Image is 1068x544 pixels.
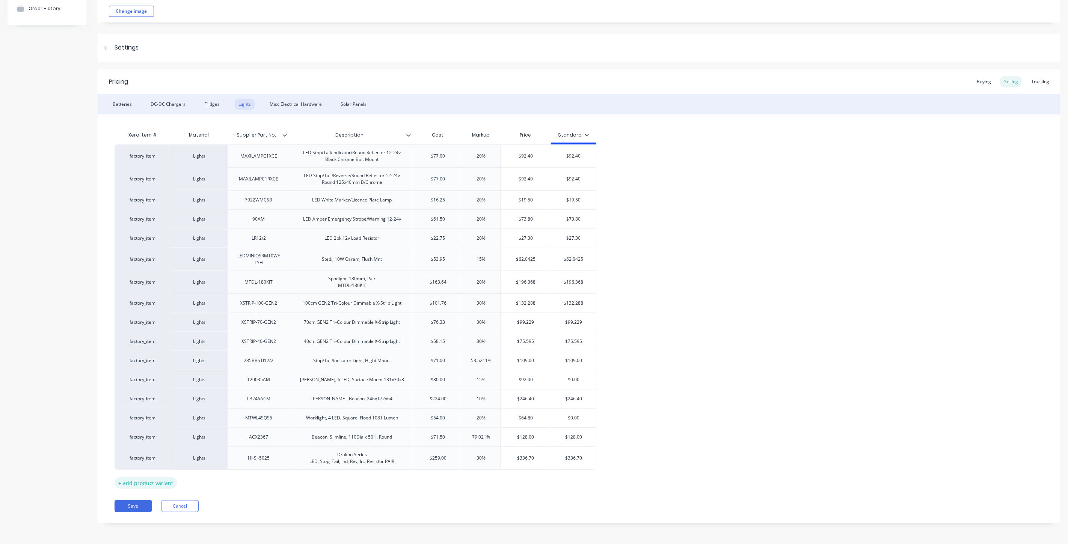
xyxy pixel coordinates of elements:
[1000,76,1022,87] div: Selling
[462,294,500,313] div: 30%
[240,233,278,243] div: LR12/2
[234,298,284,308] div: XSTRIP-100-GEN2
[171,248,227,270] div: Lights
[414,147,462,165] div: $77.00
[551,313,596,332] div: $99.229
[122,376,163,383] div: factory_item
[171,370,227,389] div: Lights
[115,228,596,248] div: factory_itemLightsLR12/2LED 2pk 12v Load Resistor$22.7520%$27.30$27.30
[171,427,227,446] div: Lights
[323,274,382,290] div: Spotlight, 180mm, Pair MTDL-180KIT
[171,446,227,470] div: Lights
[501,428,551,446] div: $128.00
[115,270,596,293] div: factory_itemLightsMTDL-180KITSpotlight, 180mm, Pair MTDL-180KIT$163.6420%$196.368$196.368
[501,332,551,351] div: $75.595
[501,449,551,467] div: $336.70
[414,128,462,143] div: Cost
[115,248,596,270] div: factory_itemLightsLEDMINIOSRM10WFLSHStedi, 10W Osram, Flush Mnt$53.9515%$62.0425$62.0425
[115,389,596,408] div: factory_itemLightsLB246ACM[PERSON_NAME], Beacon, 246x172x64$224.0010%$246.40$246.40
[501,294,551,313] div: $132.288
[115,209,596,228] div: factory_itemLights90AMLED Amber Emergency Strobe/Warning 12-24v$61.5020%$73.80$73.80
[414,170,462,188] div: $77.00
[462,128,500,143] div: Markup
[304,450,401,466] div: Drakon Series LED, Stop, Tail, Ind, Rev, Inc Resistor PAIR
[414,294,462,313] div: $101.76
[414,351,462,370] div: $71.00
[122,153,163,159] div: factory_item
[171,209,227,228] div: Lights
[551,294,596,313] div: $132.288
[551,250,596,269] div: $62.0425
[501,389,551,408] div: $246.40
[122,279,163,286] div: factory_item
[115,370,596,389] div: factory_itemLights120035AM[PERSON_NAME], 6 LED, Surface Mount 131x30x8$80.0015%$92.00$0.00
[551,409,596,427] div: $0.00
[238,356,280,365] div: 235BBSTI12/2
[462,229,500,248] div: 20%
[235,99,255,110] div: Lights
[462,210,500,228] div: 20%
[115,408,596,427] div: factory_itemLightsMTWL4SQS5Worklight, 4 LED, Square, Flood 1081 Lumen$54.0020%$64.80$0.00
[337,99,370,110] div: Solar Panels
[551,147,596,165] div: $92.40
[122,197,163,203] div: factory_item
[233,174,285,184] div: MAXILAMPC1RXCE
[240,375,278,385] div: 120035AM
[501,191,551,209] div: $19.50
[171,228,227,248] div: Lights
[551,389,596,408] div: $246.40
[227,126,285,144] div: Supplier Part No.
[414,332,462,351] div: $58.15
[122,235,163,242] div: factory_item
[973,76,995,87] div: Buying
[297,214,407,224] div: LED Amber Emergency Strobe/Warning 12-24v
[414,409,462,427] div: $54.00
[297,298,407,308] div: 100cm GEN2 Tri-Colour Dimmable X-Strip Light
[161,500,199,512] button: Cancel
[306,394,399,404] div: [PERSON_NAME], Beacon, 246x172x64
[462,273,500,292] div: 20%
[239,277,279,287] div: MTDL-180KIT
[171,313,227,332] div: Lights
[29,6,60,11] div: Order History
[551,210,596,228] div: $73.80
[501,147,551,165] div: $92.40
[414,191,462,209] div: $16.25
[298,317,406,327] div: 70cm GEN2 Tri-Colour Dimmable X-Strip Light
[501,170,551,188] div: $92.40
[551,351,596,370] div: $109.00
[122,338,163,345] div: factory_item
[462,449,500,467] div: 30%
[501,229,551,248] div: $27.30
[462,428,500,446] div: 79.021%
[171,144,227,167] div: Lights
[171,389,227,408] div: Lights
[109,77,128,86] div: Pricing
[234,151,283,161] div: MAXILAMPC1XCE
[551,332,596,351] div: $75.595
[306,432,398,442] div: Beacon, Slimline, 110Dia x 50H, Round
[171,408,227,427] div: Lights
[115,477,177,489] div: + add product variant
[171,332,227,351] div: Lights
[171,128,227,143] div: Material
[240,453,278,463] div: HI-SJ-5025
[319,233,386,243] div: LED 2pk 12v Load Resistor
[240,432,278,442] div: ACX2367
[122,357,163,364] div: factory_item
[294,375,410,385] div: [PERSON_NAME], 6 LED, Surface Mount 131x30x8
[414,428,462,446] div: $71.50
[414,273,462,292] div: $163.64
[551,273,596,292] div: $196.368
[122,434,163,440] div: factory_item
[115,313,596,332] div: factory_itemLightsXSTRIP-70-GEN270cm GEN2 Tri-Colour Dimmable X-Strip Light$76.3330%$99.229$99.229
[462,147,500,165] div: 20%
[171,293,227,313] div: Lights
[551,170,596,188] div: $92.40
[115,351,596,370] div: factory_itemLights235BBSTI12/2Stop/Tail/Indicator Light, Hight Mount$71.0053.5211%$109.00$109.00
[115,293,596,313] div: factory_itemLightsXSTRIP-100-GEN2100cm GEN2 Tri-Colour Dimmable X-Strip Light$101.7630%$132.288$1...
[462,351,500,370] div: 53.5211%
[227,128,290,143] div: Supplier Part No.
[122,256,163,263] div: factory_item
[122,176,163,182] div: factory_item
